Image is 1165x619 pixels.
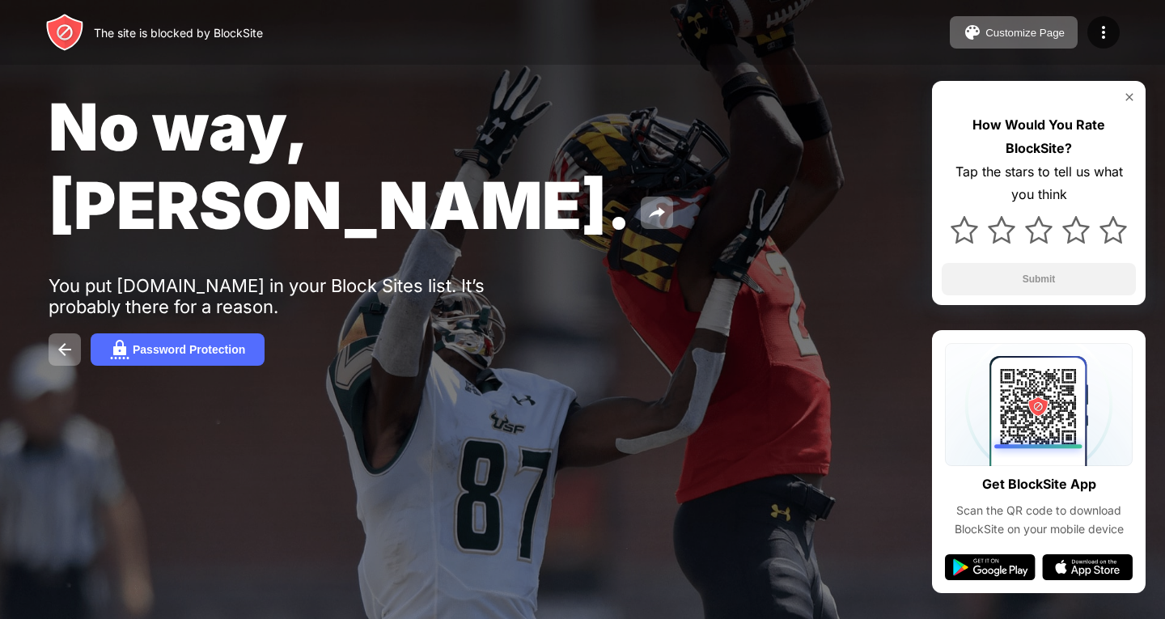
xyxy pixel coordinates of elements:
[942,160,1136,207] div: Tap the stars to tell us what you think
[1123,91,1136,104] img: rate-us-close.svg
[91,333,265,366] button: Password Protection
[49,87,631,244] span: No way, [PERSON_NAME].
[1099,216,1127,244] img: star.svg
[45,13,84,52] img: header-logo.svg
[1062,216,1090,244] img: star.svg
[950,16,1078,49] button: Customize Page
[988,216,1015,244] img: star.svg
[1025,216,1053,244] img: star.svg
[94,26,263,40] div: The site is blocked by BlockSite
[963,23,982,42] img: pallet.svg
[1042,554,1133,580] img: app-store.svg
[951,216,978,244] img: star.svg
[133,343,245,356] div: Password Protection
[945,554,1036,580] img: google-play.svg
[945,502,1133,538] div: Scan the QR code to download BlockSite on your mobile device
[942,263,1136,295] button: Submit
[985,27,1065,39] div: Customize Page
[110,340,129,359] img: password.svg
[647,203,667,223] img: share.svg
[49,275,549,317] div: You put [DOMAIN_NAME] in your Block Sites list. It’s probably there for a reason.
[1094,23,1113,42] img: menu-icon.svg
[942,113,1136,160] div: How Would You Rate BlockSite?
[982,473,1096,496] div: Get BlockSite App
[55,340,74,359] img: back.svg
